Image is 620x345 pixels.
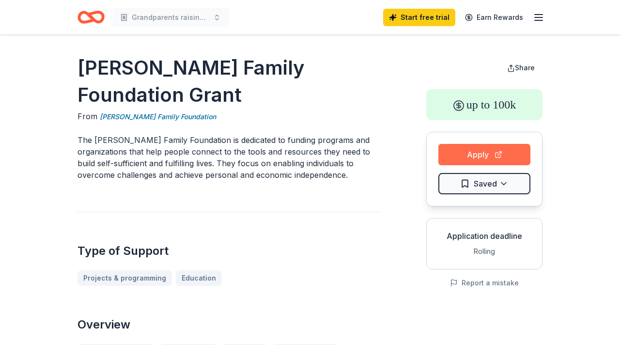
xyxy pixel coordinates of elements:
a: Earn Rewards [459,9,529,26]
a: Start free trial [383,9,455,26]
button: Saved [438,173,530,194]
h2: Type of Support [77,243,380,259]
a: [PERSON_NAME] Family Foundation [100,111,216,123]
div: Application deadline [434,230,534,242]
button: Share [499,58,542,78]
div: Rolling [434,246,534,257]
a: Projects & programming [77,270,172,286]
span: Saved [474,177,497,190]
button: Report a mistake [450,277,519,289]
span: Share [515,63,535,72]
div: From [77,110,380,123]
button: Grandparents raising grandchildren [112,8,229,27]
button: Apply [438,144,530,165]
a: Home [77,6,105,29]
span: Grandparents raising grandchildren [132,12,209,23]
p: The [PERSON_NAME] Family Foundation is dedicated to funding programs and organizations that help ... [77,134,380,181]
div: up to 100k [426,89,542,120]
h2: Overview [77,317,380,332]
a: Education [176,270,222,286]
h1: [PERSON_NAME] Family Foundation Grant [77,54,380,109]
